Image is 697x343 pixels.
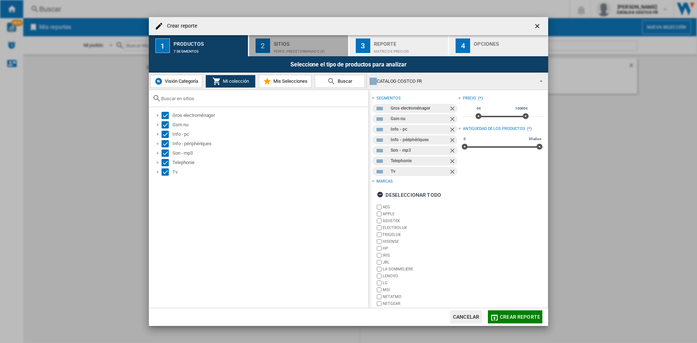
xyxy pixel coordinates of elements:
[377,287,382,292] input: brand.name
[376,95,400,101] div: segmentos
[172,168,367,176] div: Tv
[162,112,172,119] md-checkbox: Select
[205,75,256,88] button: Mi colección
[449,168,457,177] ng-md-icon: Quitar
[449,115,457,124] ng-md-icon: Quitar
[383,225,458,230] label: ELECTROLUX
[391,135,448,144] div: Info - périphériques
[149,56,548,73] div: Seleccione el tipo de productos para analizar
[391,167,448,176] div: Tv
[370,76,533,86] div: CATALOG COSTCO FR
[172,131,367,138] div: Info - pc
[315,75,365,88] button: Buscar
[162,150,172,157] md-checkbox: Select
[514,106,529,111] span: 10000€
[383,246,458,251] label: HP
[500,314,540,320] span: Crear reporte
[383,294,458,299] label: NETATMO
[383,253,458,258] label: IRIS
[391,146,448,155] div: Son - mp3
[377,246,382,251] input: brand.name
[377,253,382,258] input: brand.name
[383,211,458,217] label: APPLE
[274,46,345,53] div: Perfil predeterminado (9)
[449,105,457,114] ng-md-icon: Quitar
[531,19,545,33] button: getI18NText('BUTTONS.CLOSE_DIALOG')
[377,294,382,299] input: brand.name
[256,38,270,53] div: 2
[375,188,443,201] button: Deseleccionar todo
[383,239,458,244] label: HISENSE
[383,218,458,224] label: ASUSTEK
[174,46,245,53] div: 7 segmentos
[172,150,367,157] div: Son - mp3
[172,112,367,119] div: Gros electroménager
[174,38,245,46] div: Productos
[383,280,458,286] label: LG
[377,212,382,216] input: brand.name
[383,266,458,272] label: LA SOMMELIERE
[462,136,467,142] span: 0
[391,114,448,123] div: Gsm nu
[377,301,382,306] input: brand.name
[449,136,457,145] ng-md-icon: Quitar
[463,95,476,101] div: Precio
[534,23,542,31] ng-md-icon: getI18NText('BUTTONS.CLOSE_DIALOG')
[377,225,382,230] input: brand.name
[377,267,382,271] input: brand.name
[377,188,441,201] div: Deseleccionar todo
[336,78,352,84] span: Buscar
[377,219,382,223] input: brand.name
[449,126,457,135] ng-md-icon: Quitar
[449,35,548,56] button: 4 Opciones
[383,287,458,293] label: MSI
[449,158,457,166] ng-md-icon: Quitar
[272,78,307,84] span: Mis Selecciones
[377,274,382,278] input: brand.name
[377,260,382,265] input: brand.name
[162,168,172,176] md-checkbox: Select
[391,156,448,166] div: Telephonie
[161,96,364,101] input: Buscar en sitios
[349,35,449,56] button: 3 Reporte Matriz de precios
[163,78,198,84] span: Visión Categoría
[162,140,172,147] md-checkbox: Select
[259,75,311,88] button: Mis Selecciones
[383,204,458,210] label: AEG
[162,159,172,166] md-checkbox: Select
[221,78,249,84] span: Mi colección
[383,232,458,237] label: FRIGELUX
[456,38,470,53] div: 4
[527,136,542,142] span: 30 años
[377,205,382,209] input: brand.name
[476,106,482,111] span: 0€
[172,140,367,147] div: Info - périphériques
[162,121,172,128] md-checkbox: Select
[474,38,545,46] div: Opciones
[391,125,448,134] div: Info - pc
[155,38,170,53] div: 1
[154,77,163,86] img: wiser-icon-blue.png
[172,121,367,128] div: Gsm nu
[450,310,482,323] button: Cancelar
[383,260,458,265] label: JBL
[488,310,542,323] button: Crear reporte
[374,38,445,46] div: Reporte
[377,232,382,237] input: brand.name
[383,301,458,306] label: NETGEAR
[162,131,172,138] md-checkbox: Select
[172,159,367,166] div: Telephonie
[383,273,458,279] label: LENOVO
[163,23,197,30] h4: Crear reporte
[374,46,445,53] div: Matriz de precios
[377,281,382,285] input: brand.name
[449,147,457,156] ng-md-icon: Quitar
[356,38,370,53] div: 3
[149,35,249,56] button: 1 Productos 7 segmentos
[391,104,448,113] div: Gros electroménager
[376,179,392,184] div: Marcas
[463,126,525,132] div: Antigüedad de los productos
[249,35,349,56] button: 2 Sitios Perfil predeterminado (9)
[377,239,382,244] input: brand.name
[274,38,345,46] div: Sitios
